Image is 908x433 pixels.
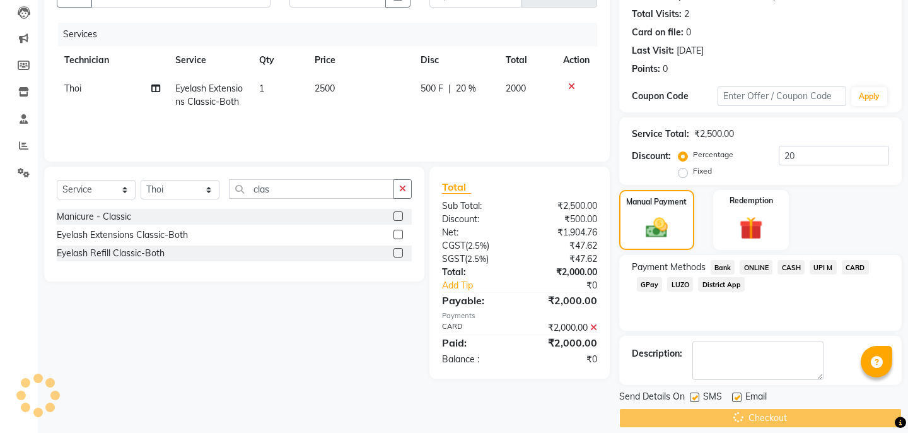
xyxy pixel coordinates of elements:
[520,252,607,266] div: ₹47.62
[637,277,663,292] span: GPay
[520,239,607,252] div: ₹47.62
[663,62,668,76] div: 0
[534,279,607,292] div: ₹0
[413,46,498,74] th: Disc
[468,240,487,251] span: 2.5%
[632,26,684,39] div: Card on file:
[57,228,188,242] div: Eyelash Extensions Classic-Both
[732,214,770,243] img: _gift.svg
[632,8,682,21] div: Total Visits:
[730,195,773,206] label: Redemption
[693,149,733,160] label: Percentage
[442,240,465,251] span: CGST
[686,26,691,39] div: 0
[520,321,607,335] div: ₹2,000.00
[632,90,718,103] div: Coupon Code
[698,277,745,292] span: District App
[632,347,682,360] div: Description:
[619,390,685,406] span: Send Details On
[57,247,165,260] div: Eyelash Refill Classic-Both
[632,44,674,57] div: Last Visit:
[467,254,486,264] span: 2.5%
[626,196,687,208] label: Manual Payment
[520,266,607,279] div: ₹2,000.00
[58,23,607,46] div: Services
[632,62,660,76] div: Points:
[694,128,734,141] div: ₹2,500.00
[693,165,712,177] label: Fixed
[842,260,869,275] span: CARD
[259,83,264,94] span: 1
[667,277,693,292] span: LUZO
[703,390,722,406] span: SMS
[684,8,689,21] div: 2
[433,213,520,226] div: Discount:
[520,353,607,366] div: ₹0
[711,260,735,275] span: Bank
[506,83,526,94] span: 2000
[745,390,767,406] span: Email
[433,239,520,252] div: ( )
[64,83,81,94] span: Thoi
[433,293,520,308] div: Payable:
[556,46,597,74] th: Action
[740,260,772,275] span: ONLINE
[252,46,307,74] th: Qty
[433,353,520,366] div: Balance :
[433,266,520,279] div: Total:
[442,253,465,264] span: SGST
[433,199,520,213] div: Sub Total:
[851,87,887,106] button: Apply
[639,215,675,240] img: _cash.svg
[718,86,846,106] input: Enter Offer / Coupon Code
[632,150,671,163] div: Discount:
[307,46,413,74] th: Price
[520,335,607,350] div: ₹2,000.00
[810,260,837,275] span: UPI M
[433,321,520,335] div: CARD
[520,199,607,213] div: ₹2,500.00
[433,335,520,350] div: Paid:
[433,226,520,239] div: Net:
[777,260,805,275] span: CASH
[315,83,335,94] span: 2500
[57,210,131,223] div: Manicure - Classic
[520,293,607,308] div: ₹2,000.00
[433,252,520,266] div: ( )
[456,82,476,95] span: 20 %
[175,83,243,107] span: Eyelash Extensions Classic-Both
[57,46,168,74] th: Technician
[433,279,534,292] a: Add Tip
[520,226,607,239] div: ₹1,904.76
[448,82,451,95] span: |
[677,44,704,57] div: [DATE]
[442,181,471,194] span: Total
[421,82,443,95] span: 500 F
[632,261,706,274] span: Payment Methods
[168,46,252,74] th: Service
[855,383,895,420] iframe: chat widget
[632,128,689,141] div: Service Total:
[498,46,556,74] th: Total
[229,179,394,199] input: Search or Scan
[442,311,597,321] div: Payments
[520,213,607,226] div: ₹500.00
